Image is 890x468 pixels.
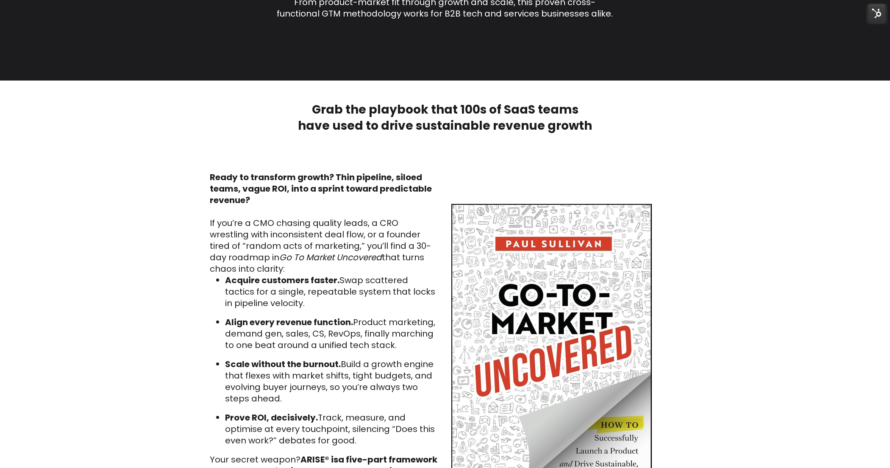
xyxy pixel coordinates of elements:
[225,274,339,286] strong: Acquire customers faster.
[279,251,382,263] em: Go To Market Uncovered
[225,412,439,446] p: Track, measure, and optimise at every touchpoint, silencing “Does this even work?” debates for good.
[225,359,439,404] p: Build a growth engine that flexes with market shifts, tight budgets, and evolving buyer journeys,...
[210,171,432,206] strong: Ready to transform growth? Thin pipeline, siloed teams, vague ROI, into a sprint toward predictab...
[225,316,353,328] strong: Align every revenue function.
[210,217,439,275] p: If you’re a CMO chasing quality leads, a CRO wrestling with inconsistent deal flow, or a founder ...
[225,275,439,309] p: Swap scattered tactics for a single, repeatable system that locks in pipeline velocity.
[210,102,680,134] h2: Grab the playbook that 100s of SaaS teams have used to drive sustainable revenue growth
[225,317,439,351] p: Product marketing, demand gen, sales, CS, RevOps, finally marching to one beat around a unified t...
[325,454,338,465] span: ® is
[868,4,886,22] img: HubSpot Tools Menu Toggle
[225,412,318,423] strong: Prove ROI, decisively.
[225,358,341,370] strong: Scale without the burnout.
